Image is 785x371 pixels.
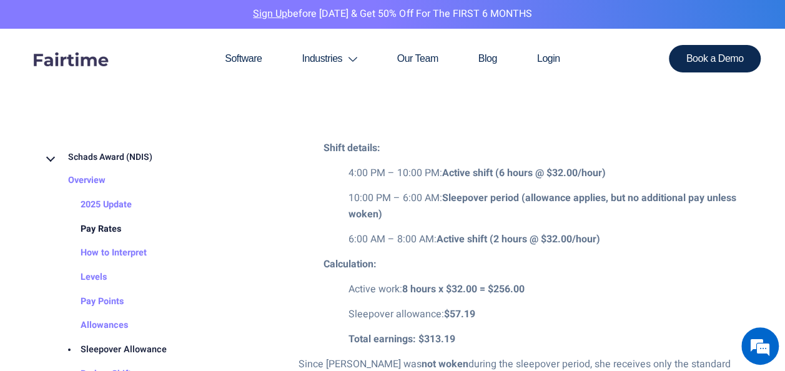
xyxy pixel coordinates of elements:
textarea: Type your message and hit 'Enter' [6,242,238,286]
div: Chat with us now [65,70,210,86]
p: 6:00 AM – 8:00 AM: [348,232,743,248]
a: Our Team [377,29,458,89]
a: Software [205,29,282,89]
a: 2025 Update [56,192,132,217]
span: We're online! [72,108,172,234]
a: Pay Points [56,289,124,314]
a: Overview [43,169,106,193]
strong: Active shift (6 hours @ $32.00/hour) [442,166,606,181]
strong: Active shift (2 hours @ $32.00/hour) [437,232,600,247]
a: Book a Demo [669,45,761,72]
strong: Calculation: [323,257,377,272]
a: Sign Up [253,6,287,21]
span: Book a Demo [686,54,744,64]
a: Allowances [56,314,128,338]
p: before [DATE] & Get 50% Off for the FIRST 6 MONTHS [9,6,776,22]
a: Schads Award (NDIS) [43,145,152,169]
p: Sleepover allowance: [348,307,743,323]
strong: Shift details: [323,141,380,156]
a: Pay Rates [56,217,121,241]
a: Levels [56,265,107,289]
strong: Total earnings: $313.19 [348,332,455,347]
a: Industries [282,29,377,89]
strong: 8 hours x $32.00 = $256.00 [402,282,525,297]
p: 4:00 PM – 10:00 PM: [348,166,743,182]
div: Minimize live chat window [205,6,235,36]
p: Active work: [348,282,743,298]
a: How to Interpret [56,241,147,265]
strong: Sleepover period (allowance applies, but no additional pay unless woken) [348,190,736,222]
a: Sleepover Allowance [56,338,167,362]
p: 10:00 PM – 6:00 AM: [348,190,743,222]
a: Blog [458,29,517,89]
strong: $57.19 [444,307,475,322]
a: Login [517,29,580,89]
